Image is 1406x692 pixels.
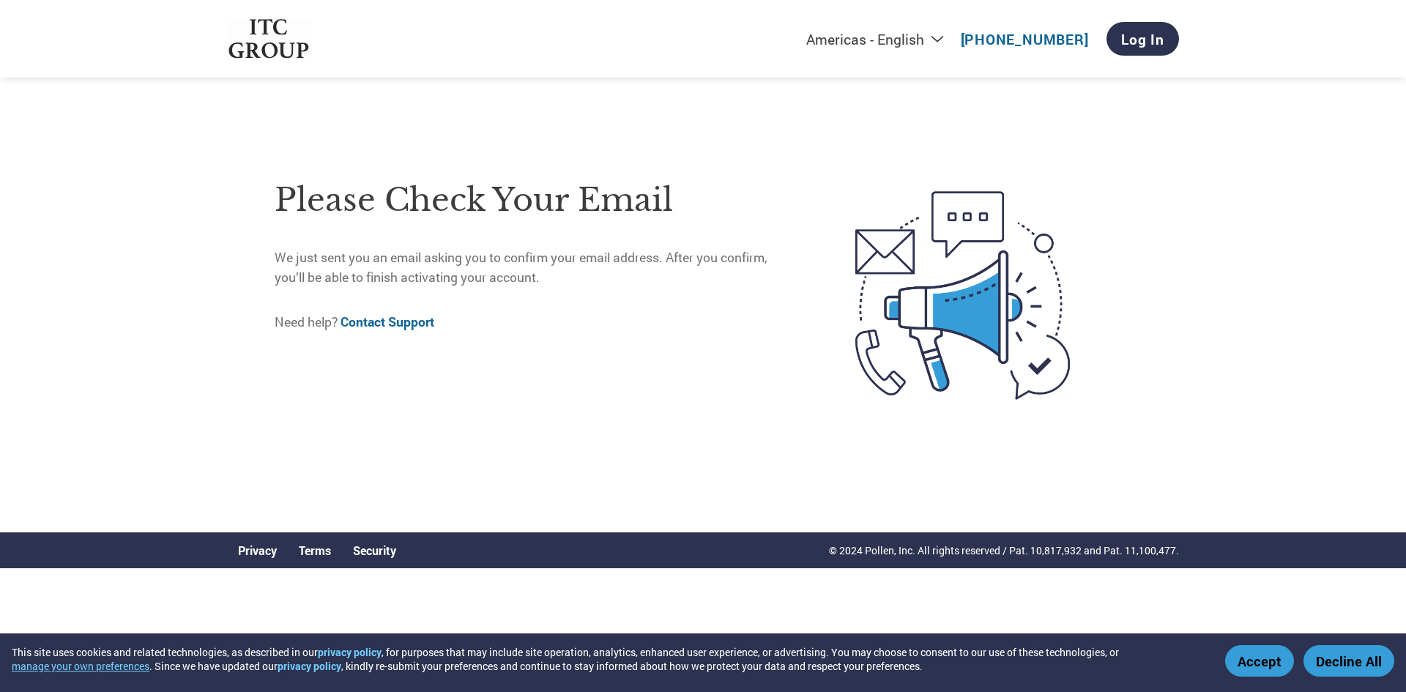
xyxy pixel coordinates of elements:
[353,543,396,558] a: Security
[1225,645,1294,677] button: Accept
[299,543,331,558] a: Terms
[12,645,1204,673] div: This site uses cookies and related technologies, as described in our , for purposes that may incl...
[1106,22,1179,56] a: Log In
[275,176,794,224] h1: Please check your email
[238,543,277,558] a: Privacy
[318,645,382,659] a: privacy policy
[794,165,1131,425] img: open-email
[278,659,341,673] a: privacy policy
[275,313,794,332] p: Need help?
[961,30,1089,48] a: [PHONE_NUMBER]
[829,543,1179,558] p: © 2024 Pollen, Inc. All rights reserved / Pat. 10,817,932 and Pat. 11,100,477.
[1303,645,1394,677] button: Decline All
[275,248,794,287] p: We just sent you an email asking you to confirm your email address. After you confirm, you’ll be ...
[341,313,434,330] a: Contact Support
[227,19,310,59] img: ITC Group
[12,659,149,673] button: manage your own preferences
